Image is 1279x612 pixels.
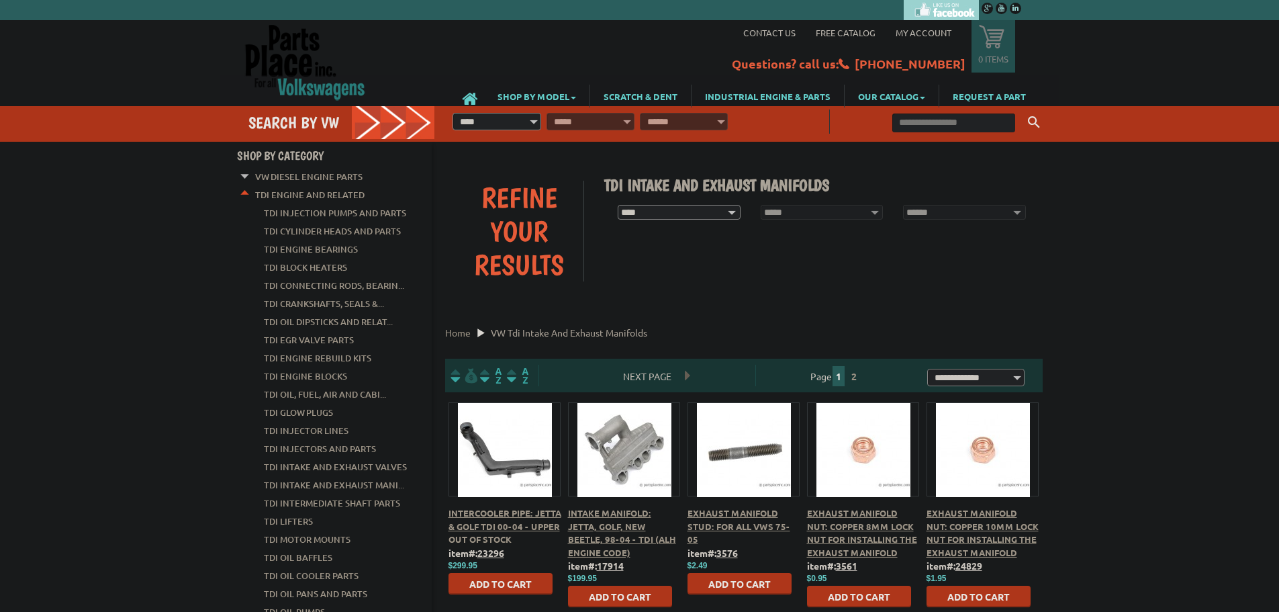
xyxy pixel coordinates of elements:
[845,85,939,107] a: OUR CATALOG
[927,507,1039,558] a: Exhaust Manifold Nut: Copper 10mm Lock Nut for Installing the Exhaust Manifold
[836,560,857,572] u: 3561
[264,277,404,294] a: TDI Connecting Rods, Bearin...
[255,186,365,204] a: TDI Engine and Related
[477,368,504,384] img: Sort by Headline
[807,560,857,572] b: item#:
[448,561,477,570] span: $299.95
[264,458,407,476] a: TDI Intake and Exhaust Valves
[807,574,827,583] span: $0.95
[939,85,1039,107] a: REQUEST A PART
[688,507,790,545] a: Exhaust Manifold Stud: For All VWs 75-05
[264,204,406,222] a: TDI Injection Pumps and Parts
[448,547,504,559] b: item#:
[688,561,708,570] span: $2.49
[755,365,915,386] div: Page
[610,366,685,386] span: Next Page
[688,547,738,559] b: item#:
[848,370,860,382] a: 2
[264,440,376,457] a: TDI Injectors and Parts
[264,513,313,530] a: TDI Lifters
[244,24,367,101] img: Parts Place Inc!
[504,368,531,384] img: Sort by Sales Rank
[445,326,471,339] a: Home
[716,547,738,559] u: 3576
[469,578,532,590] span: Add to Cart
[264,222,401,240] a: TDI Cylinder Heads and Parts
[484,85,589,107] a: SHOP BY MODEL
[927,586,1031,607] button: Add to Cart
[589,591,651,603] span: Add to Cart
[927,560,982,572] b: item#:
[610,370,685,382] a: Next Page
[590,85,691,107] a: SCRATCH & DENT
[604,175,1033,195] h1: TDI Intake and Exhaust Manifolds
[896,27,951,38] a: My Account
[264,567,359,584] a: TDI Oil Cooler Parts
[451,368,477,384] img: filterpricelow.svg
[477,547,504,559] u: 23296
[264,549,332,566] a: TDI Oil Baffles
[972,20,1015,73] a: 0 items
[955,560,982,572] u: 24829
[947,591,1010,603] span: Add to Cart
[264,331,354,349] a: TDI EGR Valve Parts
[828,591,890,603] span: Add to Cart
[708,578,771,590] span: Add to Cart
[264,367,347,385] a: TDI Engine Blocks
[237,148,432,163] h4: Shop By Category
[455,181,584,281] div: Refine Your Results
[597,560,624,572] u: 17914
[264,259,347,276] a: TDI Block Heaters
[448,533,512,545] span: Out of stock
[264,386,386,403] a: TDI Oil, Fuel, Air and Cabi...
[743,27,796,38] a: Contact us
[264,349,371,367] a: TDI Engine Rebuild Kits
[264,295,384,312] a: TDI Crankshafts, Seals &...
[491,326,647,339] span: VW tdi intake and exhaust manifolds
[248,113,432,132] h4: Search by VW
[264,241,358,258] a: TDI Engine Bearings
[833,366,845,386] span: 1
[448,507,561,532] a: Intercooler Pipe: Jetta & Golf TDI 00-04 - Upper
[264,422,348,439] a: TDI Injector Lines
[816,27,875,38] a: Free Catalog
[688,573,792,595] button: Add to Cart
[568,574,597,583] span: $199.95
[807,507,917,558] a: Exhaust Manifold Nut: Copper 8mm Lock Nut for Installing the Exhaust Manifold
[448,573,553,595] button: Add to Cart
[927,574,947,583] span: $1.95
[692,85,844,107] a: INDUSTRIAL ENGINE & PARTS
[264,531,350,548] a: TDI Motor Mounts
[568,560,624,572] b: item#:
[264,313,393,331] a: TDI Oil Dipsticks and Relat...
[807,586,911,607] button: Add to Cart
[264,476,404,494] a: TDI Intake and Exhaust Mani...
[255,168,363,185] a: VW Diesel Engine Parts
[1024,112,1044,134] button: Keyword Search
[568,507,676,558] a: Intake Manifold: Jetta, Golf, New Beetle, 98-04 - TDI (ALH Engine Code)
[264,494,400,512] a: TDI Intermediate Shaft Parts
[264,585,367,603] a: TDI Oil Pans and Parts
[264,404,333,421] a: TDI Glow Plugs
[978,53,1008,64] p: 0 items
[568,586,672,607] button: Add to Cart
